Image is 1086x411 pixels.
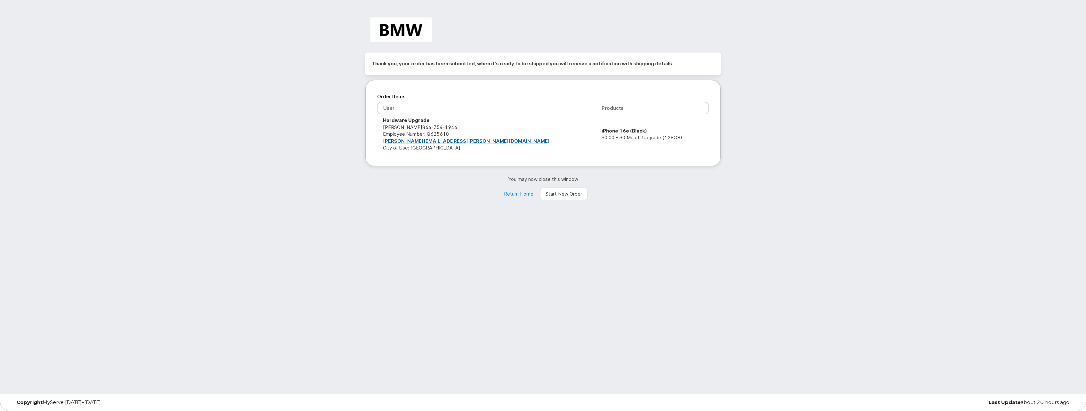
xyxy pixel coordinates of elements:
h2: Thank you, your order has been submitted, when it's ready to be shipped you will receive a notifi... [372,59,714,68]
th: Products [596,102,709,114]
img: BMW Manufacturing Co LLC [370,17,432,42]
span: 1946 [442,124,457,130]
strong: Copyright [17,399,43,405]
span: 864 [422,124,457,130]
a: Start New Order [540,188,588,200]
a: Return Home [498,188,539,200]
th: User [377,102,596,114]
span: Employee Number: Q625618 [383,131,449,137]
td: [PERSON_NAME] City of Use: [GEOGRAPHIC_DATA] [377,114,596,154]
h2: Order Items [377,92,709,101]
td: $0.00 - 30 Month Upgrade (128GB) [596,114,709,154]
div: MyServe [DATE]–[DATE] [12,400,366,405]
div: about 20 hours ago [720,400,1074,405]
p: You may now close this window [365,176,721,182]
strong: Last Update [989,399,1021,405]
strong: Hardware Upgrade [383,117,430,123]
strong: iPhone 16e (Black) [602,128,647,134]
span: 354 [431,124,442,130]
a: [PERSON_NAME][EMAIL_ADDRESS][PERSON_NAME][DOMAIN_NAME] [383,138,550,144]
